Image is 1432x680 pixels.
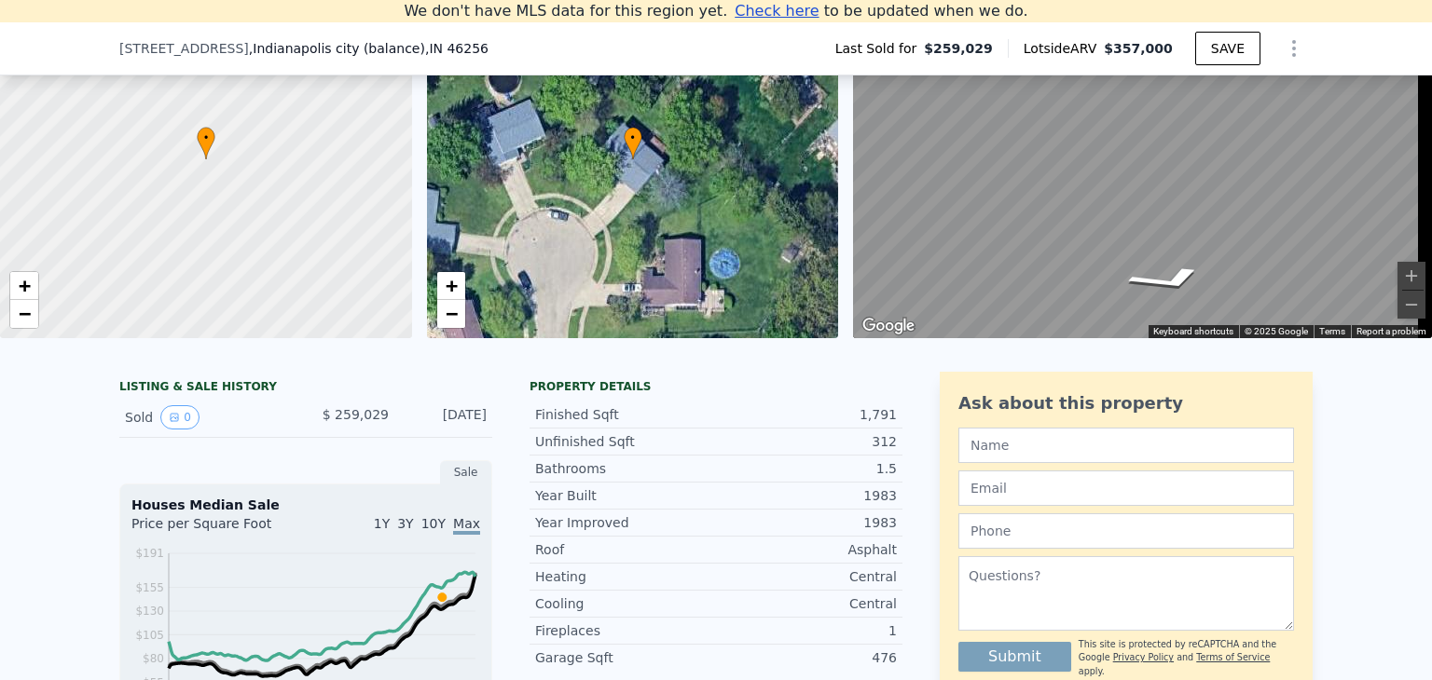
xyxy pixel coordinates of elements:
[131,514,306,544] div: Price per Square Foot
[716,594,897,613] div: Central
[445,302,457,325] span: −
[1319,326,1345,336] a: Terms
[535,648,716,667] div: Garage Sqft
[445,274,457,297] span: +
[535,513,716,532] div: Year Improved
[716,513,897,532] div: 1983
[624,129,642,146] span: •
[535,594,716,613] div: Cooling
[535,567,716,586] div: Heating
[249,39,489,58] span: , Indianapolis city (balance)
[1104,41,1173,56] span: $357,000
[135,629,164,642] tspan: $105
[535,621,716,640] div: Fireplaces
[924,39,993,58] span: $259,029
[1099,259,1237,299] path: Go South, Harvest Ln
[1153,325,1233,338] button: Keyboard shortcuts
[135,581,164,594] tspan: $155
[958,642,1071,672] button: Submit
[1113,652,1174,662] a: Privacy Policy
[437,300,465,328] a: Zoom out
[197,127,215,159] div: •
[958,390,1294,416] div: Ask about this property
[716,621,897,640] div: 1
[143,652,164,665] tspan: $80
[716,459,897,478] div: 1.5
[716,486,897,505] div: 1983
[835,39,925,58] span: Last Sold for
[535,540,716,559] div: Roof
[19,274,31,297] span: +
[530,379,902,394] div: Property details
[440,460,492,484] div: Sale
[716,648,897,667] div: 476
[19,302,31,325] span: −
[1398,291,1425,319] button: Zoom out
[135,605,164,618] tspan: $130
[535,432,716,451] div: Unfinished Sqft
[131,496,480,514] div: Houses Median Sale
[404,405,487,429] div: [DATE]
[858,314,919,338] a: Open this area in Google Maps (opens a new window)
[10,272,38,300] a: Zoom in
[425,41,489,56] span: , IN 46256
[135,547,164,560] tspan: $191
[1245,326,1308,336] span: © 2025 Google
[374,516,390,531] span: 1Y
[1079,638,1294,678] div: This site is protected by reCAPTCHA and the Google and apply.
[1196,652,1270,662] a: Terms of Service
[1275,30,1313,67] button: Show Options
[958,428,1294,463] input: Name
[716,567,897,586] div: Central
[437,272,465,300] a: Zoom in
[1356,326,1426,336] a: Report a problem
[119,39,249,58] span: [STREET_ADDRESS]
[716,540,897,559] div: Asphalt
[421,516,446,531] span: 10Y
[197,129,215,146] span: •
[1195,32,1260,65] button: SAVE
[858,314,919,338] img: Google
[624,127,642,159] div: •
[535,405,716,424] div: Finished Sqft
[716,405,897,424] div: 1,791
[958,470,1294,506] input: Email
[535,486,716,505] div: Year Built
[10,300,38,328] a: Zoom out
[1024,39,1104,58] span: Lotside ARV
[1398,262,1425,290] button: Zoom in
[716,432,897,451] div: 312
[125,405,291,429] div: Sold
[735,2,819,20] span: Check here
[958,513,1294,549] input: Phone
[160,405,200,429] button: View historical data
[323,407,389,422] span: $ 259,029
[119,379,492,398] div: LISTING & SALE HISTORY
[453,516,480,535] span: Max
[535,459,716,478] div: Bathrooms
[397,516,413,531] span: 3Y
